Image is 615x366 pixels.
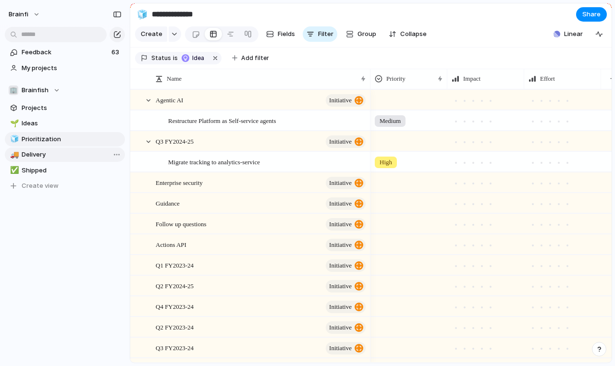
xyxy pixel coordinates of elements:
span: Agentic AI [156,94,183,105]
span: Migrate tracking to analytics-service [168,156,260,167]
span: Filter [318,29,333,39]
span: initiative [329,321,352,334]
span: Projects [22,103,122,113]
a: Projects [5,101,125,115]
span: Follow up questions [156,218,206,229]
span: Shipped [22,166,122,175]
button: 🏢Brainfish [5,83,125,98]
span: Q1 FY2023-24 [156,259,194,270]
button: 🚚 [9,150,18,159]
span: initiative [329,259,352,272]
div: 🧊 [137,8,148,21]
button: Collapse [385,26,430,42]
span: initiative [329,238,352,252]
button: Linear [550,27,587,41]
span: Collapse [400,29,427,39]
span: Q2 FY2023-24 [156,321,194,332]
div: 🚚 [10,149,17,160]
button: Idea [179,53,209,63]
span: Enterprise security [156,177,203,188]
span: initiative [329,342,352,355]
span: Prioritization [22,134,122,144]
span: initiative [329,300,352,314]
span: brainfi [9,10,28,19]
span: Share [582,10,601,19]
a: ✅Shipped [5,163,125,178]
span: initiative [329,218,352,231]
span: My projects [22,63,122,73]
span: initiative [329,197,352,210]
span: Ideas [22,119,122,128]
a: 🧊Prioritization [5,132,125,146]
button: initiative [326,218,366,231]
span: Q2 FY2024-25 [156,280,194,291]
button: Group [341,26,381,42]
button: 🌱 [9,119,18,128]
button: initiative [326,342,366,354]
span: Priority [386,74,406,84]
span: Effort [540,74,555,84]
button: is [171,53,180,63]
span: Q3 FY2024-25 [156,135,194,146]
span: is [173,54,178,62]
button: Share [576,7,607,22]
span: Status [151,54,171,62]
button: Create view [5,179,125,193]
button: initiative [326,197,366,210]
span: Name [167,74,182,84]
button: Filter [303,26,337,42]
button: initiative [326,301,366,313]
span: Fields [278,29,295,39]
button: initiative [326,239,366,251]
a: My projects [5,61,125,75]
span: Feedback [22,48,109,57]
a: Feedback63 [5,45,125,60]
button: initiative [326,321,366,334]
div: ✅ [10,165,17,176]
span: initiative [329,94,352,107]
button: 🧊 [9,134,18,144]
span: Q4 FY2023-24 [156,301,194,312]
button: Add filter [226,51,275,65]
button: Fields [262,26,299,42]
span: initiative [329,135,352,148]
span: Q3 FY2023-24 [156,342,194,353]
span: Restructure Platform as Self-service agents [168,115,276,126]
button: initiative [326,94,366,107]
button: ✅ [9,166,18,175]
span: Add filter [241,54,269,62]
span: Linear [564,29,583,39]
button: brainfi [4,7,45,22]
span: initiative [329,280,352,293]
span: Impact [463,74,480,84]
span: Create view [22,181,59,191]
span: Delivery [22,150,122,159]
span: High [380,158,392,167]
div: 🧊 [10,134,17,145]
div: 🌱 [10,118,17,129]
span: Create [141,29,162,39]
span: Medium [380,116,401,126]
span: Guidance [156,197,180,208]
span: Idea [192,54,206,62]
button: initiative [326,135,366,148]
button: initiative [326,177,366,189]
span: 63 [111,48,121,57]
button: initiative [326,280,366,293]
a: 🌱Ideas [5,116,125,131]
span: initiative [329,176,352,190]
div: 🏢 [9,85,18,95]
button: 🧊 [135,7,150,22]
button: Create [135,26,167,42]
a: 🚚Delivery [5,147,125,162]
span: Group [357,29,376,39]
span: Actions API [156,239,186,250]
span: Brainfish [22,85,49,95]
button: initiative [326,259,366,272]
